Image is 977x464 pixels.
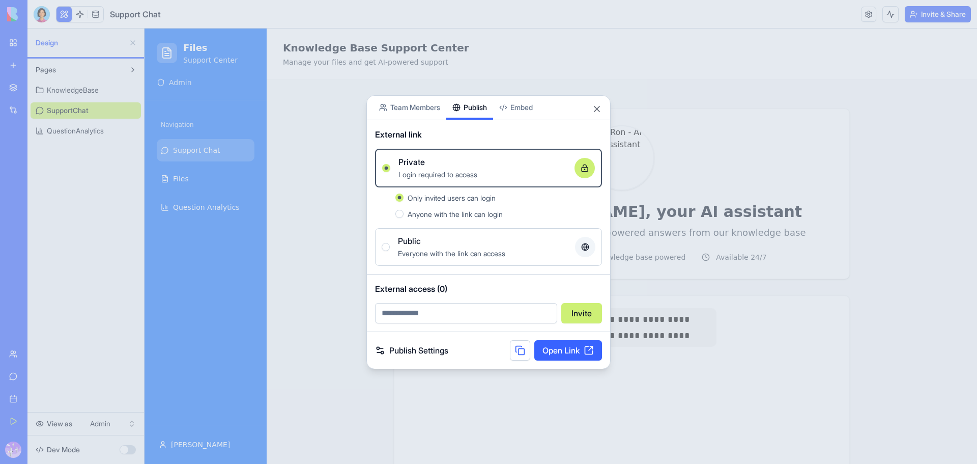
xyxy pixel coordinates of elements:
[373,96,446,120] button: Team Members
[408,210,503,219] span: Anyone with the link can login
[12,168,110,190] a: Question Analytics
[28,174,95,184] span: Question Analytics
[398,249,505,258] span: Everyone with the link can access
[592,104,602,114] button: Close
[446,96,493,120] button: Publish
[382,164,390,172] button: PrivateLogin required to access
[561,303,602,323] button: Invite
[375,128,422,141] span: External link
[408,194,496,202] span: Only invited users can login
[450,224,541,234] span: Knowledge base powered
[12,139,110,161] a: Files
[12,88,110,104] div: Navigation
[534,340,602,361] a: Open Link
[24,49,47,59] span: Admin
[266,197,688,211] p: Ask me anything and get instant, AI-powered answers from our knowledge base
[493,96,539,120] button: Embed
[138,29,816,39] p: Manage your files and get AI-powered support
[347,224,419,234] span: Instant AI responses
[39,12,93,26] h1: Files
[262,280,284,302] img: Ron_image.png
[28,145,44,155] span: Files
[12,111,110,133] a: Support Chat
[266,174,688,193] h1: Hi! I'm [PERSON_NAME], your AI assistant
[26,411,85,421] span: [PERSON_NAME]
[395,194,404,202] button: Only invited users can login
[8,405,114,427] button: [PERSON_NAME]
[138,12,816,26] h2: Knowledge Base Support Center
[382,243,390,251] button: PublicEveryone with the link can access
[39,26,93,37] p: Support Center
[395,210,404,218] button: Anyone with the link can login
[398,235,421,247] span: Public
[571,224,622,234] span: Available 24/7
[28,117,76,127] span: Support Chat
[445,97,510,162] img: Ron - AI Assistant
[375,344,448,357] a: Publish Settings
[375,283,602,295] span: External access (0)
[398,170,477,179] span: Login required to access
[398,156,425,168] span: Private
